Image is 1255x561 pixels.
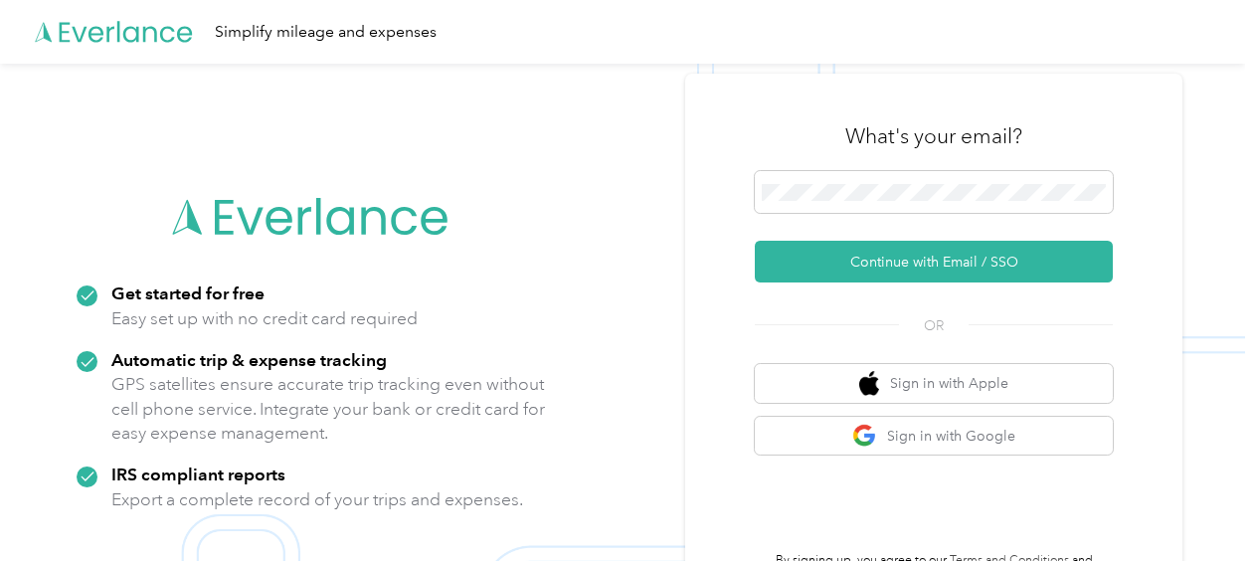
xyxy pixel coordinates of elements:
[111,487,523,512] p: Export a complete record of your trips and expenses.
[899,315,969,336] span: OR
[111,372,546,446] p: GPS satellites ensure accurate trip tracking even without cell phone service. Integrate your bank...
[755,364,1113,403] button: apple logoSign in with Apple
[215,20,437,45] div: Simplify mileage and expenses
[755,241,1113,282] button: Continue with Email / SSO
[111,282,265,303] strong: Get started for free
[859,371,879,396] img: apple logo
[111,306,418,331] p: Easy set up with no credit card required
[755,417,1113,456] button: google logoSign in with Google
[845,122,1022,150] h3: What's your email?
[111,464,285,484] strong: IRS compliant reports
[111,349,387,370] strong: Automatic trip & expense tracking
[852,424,877,449] img: google logo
